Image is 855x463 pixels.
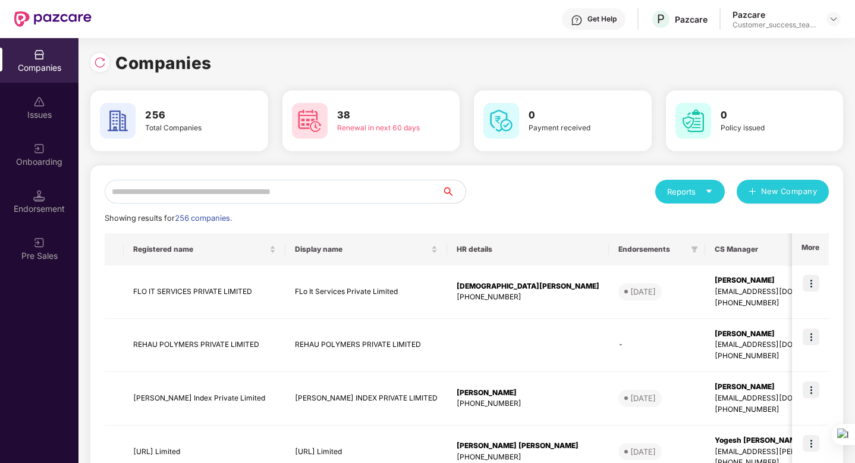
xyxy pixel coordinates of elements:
div: [PERSON_NAME] [PERSON_NAME] [457,440,599,452]
div: Customer_success_team_lead [733,20,816,30]
button: search [441,180,466,204]
img: icon [803,275,819,292]
span: Display name [295,245,429,254]
div: [PHONE_NUMBER] [457,398,599,409]
div: Pazcare [675,14,708,25]
div: [DEMOGRAPHIC_DATA][PERSON_NAME] [457,281,599,292]
img: svg+xml;base64,PHN2ZyB3aWR0aD0iMjAiIGhlaWdodD0iMjAiIHZpZXdCb3g9IjAgMCAyMCAyMCIgZmlsbD0ibm9uZSIgeG... [33,237,45,249]
img: icon [803,435,819,452]
td: - [609,319,705,373]
span: caret-down [705,187,713,195]
span: search [441,187,466,196]
div: [PERSON_NAME] [457,387,599,399]
img: svg+xml;base64,PHN2ZyBpZD0iQ29tcGFuaWVzIiB4bWxucz0iaHR0cDovL3d3dy53My5vcmcvMjAwMC9zdmciIHdpZHRoPS... [33,49,45,61]
button: plusNew Company [737,180,829,204]
img: svg+xml;base64,PHN2ZyBpZD0iSGVscC0zMngzMiIgeG1sbnM9Imh0dHA6Ly93d3cudzMub3JnLzIwMDAvc3ZnIiB3aWR0aD... [571,14,583,26]
td: [PERSON_NAME] Index Private Limited [124,372,285,426]
h3: 256 [145,108,234,123]
img: icon [803,329,819,345]
img: svg+xml;base64,PHN2ZyB3aWR0aD0iMjAiIGhlaWdodD0iMjAiIHZpZXdCb3g9IjAgMCAyMCAyMCIgZmlsbD0ibm9uZSIgeG... [33,143,45,155]
span: filter [691,246,698,253]
img: svg+xml;base64,PHN2ZyB3aWR0aD0iMTQuNSIgaGVpZ2h0PSIxNC41IiB2aWV3Qm94PSIwIDAgMTYgMTYiIGZpbGw9Im5vbm... [33,190,45,202]
img: svg+xml;base64,PHN2ZyB4bWxucz0iaHR0cDovL3d3dy53My5vcmcvMjAwMC9zdmciIHdpZHRoPSI2MCIgaGVpZ2h0PSI2MC... [292,103,328,139]
td: [PERSON_NAME] INDEX PRIVATE LIMITED [285,372,447,426]
div: Reports [667,186,713,198]
div: Total Companies [145,123,234,134]
div: Pazcare [733,9,816,20]
span: P [657,12,665,26]
img: icon [803,381,819,398]
span: Registered name [133,245,267,254]
h3: 38 [337,108,426,123]
h3: 0 [529,108,617,123]
span: 256 companies. [175,214,232,223]
img: svg+xml;base64,PHN2ZyB4bWxucz0iaHR0cDovL3d3dy53My5vcmcvMjAwMC9zdmciIHdpZHRoPSI2MCIgaGVpZ2h0PSI2MC... [675,103,711,139]
div: Get Help [587,14,617,24]
img: New Pazcare Logo [14,11,92,27]
h3: 0 [721,108,809,123]
span: New Company [761,186,818,198]
img: svg+xml;base64,PHN2ZyB4bWxucz0iaHR0cDovL3d3dy53My5vcmcvMjAwMC9zdmciIHdpZHRoPSI2MCIgaGVpZ2h0PSI2MC... [100,103,136,139]
h1: Companies [115,50,212,76]
td: REHAU POLYMERS PRIVATE LIMITED [124,319,285,373]
img: svg+xml;base64,PHN2ZyBpZD0iSXNzdWVzX2Rpc2FibGVkIiB4bWxucz0iaHR0cDovL3d3dy53My5vcmcvMjAwMC9zdmciIH... [33,96,45,108]
img: svg+xml;base64,PHN2ZyBpZD0iUmVsb2FkLTMyeDMyIiB4bWxucz0iaHR0cDovL3d3dy53My5vcmcvMjAwMC9zdmciIHdpZH... [94,57,106,68]
div: [DATE] [630,392,656,404]
div: [PHONE_NUMBER] [457,292,599,303]
img: svg+xml;base64,PHN2ZyBpZD0iRHJvcGRvd24tMzJ4MzIiIHhtbG5zPSJodHRwOi8vd3d3LnczLm9yZy8yMDAwL3N2ZyIgd2... [829,14,838,24]
th: Display name [285,233,447,265]
th: More [792,233,829,265]
th: HR details [447,233,609,265]
td: FLO IT SERVICES PRIVATE LIMITED [124,265,285,319]
div: [DATE] [630,286,656,298]
th: Registered name [124,233,285,265]
td: FLo It Services Private Limited [285,265,447,319]
span: Endorsements [618,245,686,254]
td: REHAU POLYMERS PRIVATE LIMITED [285,319,447,373]
span: filter [689,242,700,256]
div: Policy issued [721,123,809,134]
span: plus [749,187,756,197]
div: [DATE] [630,446,656,458]
div: Payment received [529,123,617,134]
span: Showing results for [105,214,232,223]
div: Renewal in next 60 days [337,123,426,134]
div: [PHONE_NUMBER] [457,452,599,463]
img: svg+xml;base64,PHN2ZyB4bWxucz0iaHR0cDovL3d3dy53My5vcmcvMjAwMC9zdmciIHdpZHRoPSI2MCIgaGVpZ2h0PSI2MC... [483,103,519,139]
